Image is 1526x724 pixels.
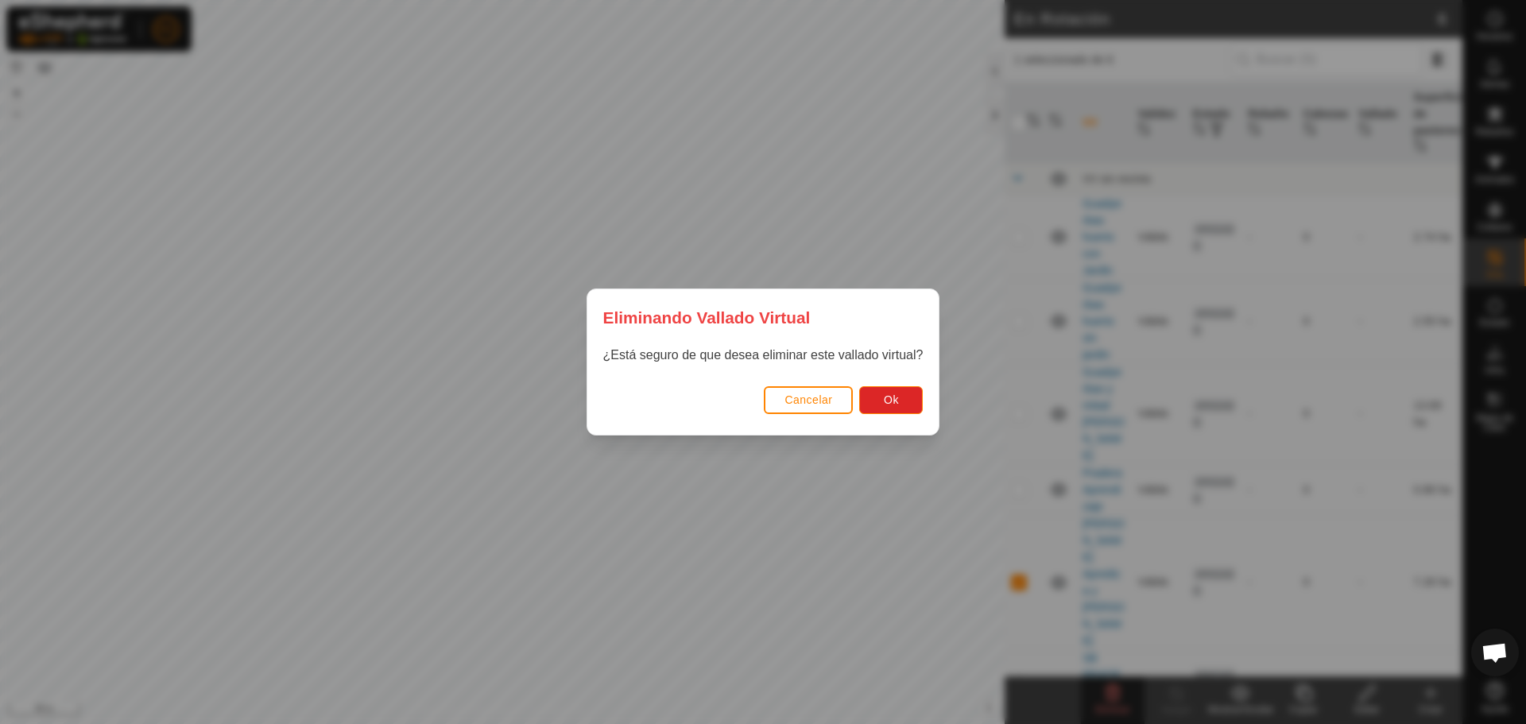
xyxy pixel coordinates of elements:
span: Ok [884,393,899,406]
span: Eliminando Vallado Virtual [603,305,811,330]
button: Cancelar [764,386,853,414]
button: Ok [859,386,923,414]
span: Cancelar [784,393,832,406]
p: ¿Está seguro de que desea eliminar este vallado virtual? [603,346,924,365]
div: Chat abierto [1471,629,1519,676]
